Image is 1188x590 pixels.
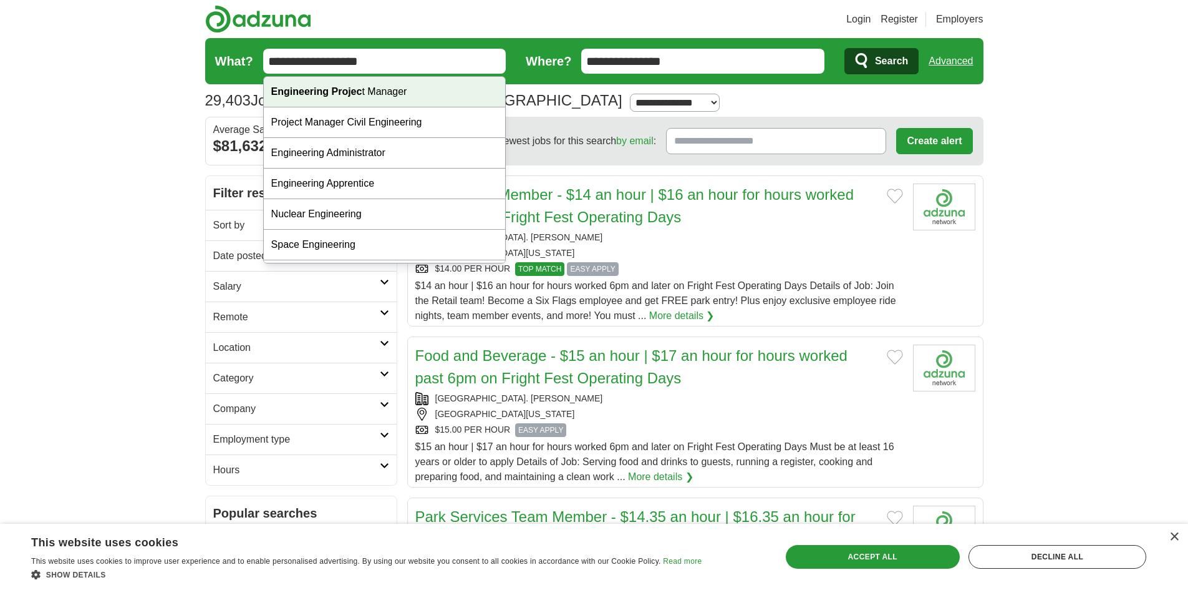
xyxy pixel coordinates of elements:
[628,470,693,484] a: More details ❯
[31,531,670,550] div: This website uses cookies
[206,176,397,210] h2: Filter results
[213,371,380,386] h2: Category
[415,508,856,548] a: Park Services Team Member - $14.35 an hour | $16.35 an hour for hours worked past 6pm on Fright F...
[896,128,972,154] button: Create alert
[213,279,380,294] h2: Salary
[846,12,871,27] a: Login
[415,186,854,225] a: Retail Team Member - $14 an hour | $16 an hour for hours worked past 6pm on Fright Fest Operating...
[271,86,362,97] strong: Engineering Projec
[264,169,506,199] div: Engineering Apprentice
[913,506,975,553] img: Company logo
[205,92,622,109] h1: Jobs in [GEOGRAPHIC_DATA], [GEOGRAPHIC_DATA]
[205,89,251,112] span: 29,403
[213,218,380,233] h2: Sort by
[206,455,397,485] a: Hours
[213,463,380,478] h2: Hours
[913,345,975,391] img: Company logo
[264,77,506,107] div: t Manager
[206,424,397,455] a: Employment type
[887,350,903,365] button: Add to favorite jobs
[206,302,397,332] a: Remote
[415,262,903,276] div: $14.00 PER HOUR
[213,310,380,325] h2: Remote
[929,49,973,74] a: Advanced
[215,52,253,71] label: What?
[844,48,919,74] button: Search
[415,231,903,244] div: [GEOGRAPHIC_DATA]. [PERSON_NAME]
[887,511,903,526] button: Add to favorite jobs
[205,5,311,33] img: Adzuna logo
[206,271,397,302] a: Salary
[415,247,903,260] div: [GEOGRAPHIC_DATA][US_STATE]
[213,340,380,355] h2: Location
[264,260,506,291] div: Offshore Engineering
[786,545,960,569] div: Accept all
[206,210,397,240] a: Sort by
[515,423,566,437] span: EASY APPLY
[913,184,975,230] img: Company logo
[881,12,918,27] a: Register
[415,280,896,321] span: $14 an hour | $16 an hour for hours worked 6pm and later on Fright Fest Operating Days Details of...
[515,262,564,276] span: TOP MATCH
[264,199,506,230] div: Nuclear Engineering
[264,230,506,260] div: Space Engineering
[936,12,983,27] a: Employers
[206,240,397,271] a: Date posted
[213,135,389,157] div: $81,632
[968,545,1146,569] div: Decline all
[213,401,380,416] h2: Company
[415,423,903,437] div: $15.00 PER HOUR
[206,332,397,363] a: Location
[875,49,908,74] span: Search
[206,393,397,424] a: Company
[213,432,380,447] h2: Employment type
[46,571,106,579] span: Show details
[213,504,389,523] h2: Popular searches
[415,392,903,405] div: [GEOGRAPHIC_DATA]. [PERSON_NAME]
[264,138,506,169] div: Engineering Administrator
[887,189,903,204] button: Add to favorite jobs
[264,107,506,138] div: Project Manager Civil Engineering
[31,557,661,566] span: This website uses cookies to improve user experience and to enable personalised advertising. By u...
[616,135,654,146] a: by email
[443,134,656,149] span: Receive the newest jobs for this search :
[649,308,715,323] a: More details ❯
[415,347,848,386] a: Food and Beverage - $15 an hour | $17 an hour for hours worked past 6pm on Fright Fest Operating ...
[213,125,389,135] div: Average Salary
[1169,533,1179,542] div: Close
[415,441,894,482] span: $15 an hour | $17 an hour for hours worked 6pm and later on Fright Fest Operating Days Must be at...
[31,568,702,581] div: Show details
[567,262,618,276] span: EASY APPLY
[415,408,903,421] div: [GEOGRAPHIC_DATA][US_STATE]
[206,363,397,393] a: Category
[663,557,702,566] a: Read more, opens a new window
[213,248,380,263] h2: Date posted
[526,52,571,71] label: Where?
